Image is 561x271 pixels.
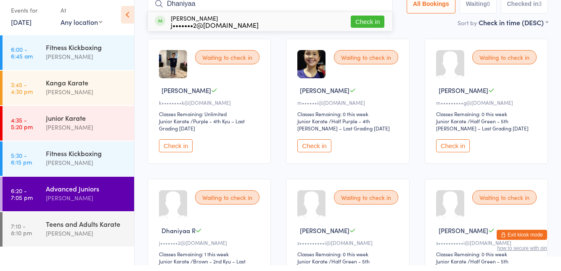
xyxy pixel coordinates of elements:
div: At [61,9,102,23]
a: 7:10 -8:10 pmTeens and Adults Karate[PERSON_NAME] [3,218,134,252]
div: Waiting to check in [472,196,537,210]
time: 6:00 - 6:45 am [11,52,33,65]
span: / Purple - 4th Kyu – Last Grading [DATE] [159,123,245,138]
div: Fitness Kickboxing [46,154,127,164]
a: 3:45 -4:30 pmKanga Karate[PERSON_NAME] [3,77,134,111]
div: Teens and Adults Karate [46,225,127,234]
div: Waiting to check in [334,196,398,210]
div: Junior Karate [159,263,189,271]
div: s••••••••••i@[DOMAIN_NAME] [436,245,539,252]
div: [PERSON_NAME] [171,21,259,34]
div: Junior Karate [436,123,466,130]
div: k••••••••k@[DOMAIN_NAME] [159,105,262,112]
div: [PERSON_NAME] [46,199,127,209]
div: Classes Remaining: 0 this week [436,116,539,123]
div: m••••••i@[DOMAIN_NAME] [297,105,400,112]
time: 5:30 - 6:15 pm [11,158,32,171]
div: j•••••••2@[DOMAIN_NAME] [159,245,262,252]
button: Check in [297,145,331,158]
div: Classes Remaining: 0 this week [297,116,400,123]
time: 6:20 - 7:05 pm [11,193,33,207]
div: Junior Karate [297,123,328,130]
span: Dhaniyaa R [161,232,196,241]
div: Waiting to check in [195,56,259,70]
div: [PERSON_NAME] [46,58,127,67]
div: [PERSON_NAME] [46,128,127,138]
img: image1747231386.png [159,56,187,84]
div: [PERSON_NAME] [46,164,127,173]
div: Kanga Karate [46,84,127,93]
div: 6 [487,6,490,13]
div: Classes Remaining: Unlimited [159,116,262,123]
div: Classes Remaining: 0 this week [436,256,539,263]
label: Sort by [458,24,477,33]
button: Exit kiosk mode [497,236,547,246]
time: 4:35 - 5:20 pm [11,122,33,136]
span: / Half Purple - 4th [PERSON_NAME] – Last Grading [DATE] [297,123,390,138]
button: Check in [351,21,384,34]
div: Classes Remaining: 1 this week [159,256,262,263]
div: Check in time (DESC) [479,24,548,33]
div: Waiting to check in [334,56,398,70]
a: 6:00 -6:45 amFitness Kickboxing[PERSON_NAME] [3,41,134,76]
div: Junior Karate [159,123,189,130]
div: Fitness Kickboxing [46,48,127,58]
a: 6:20 -7:05 pmAdvanced Juniors[PERSON_NAME] [3,183,134,217]
button: Check in [436,145,470,158]
div: Classes Remaining: 0 this week [297,256,400,263]
div: Advanced Juniors [46,190,127,199]
div: Events for [11,9,52,23]
div: Junior Karate [436,263,466,271]
div: Junior Karate [46,119,127,128]
a: 4:35 -5:20 pmJunior Karate[PERSON_NAME] [3,112,134,146]
div: [PERSON_NAME] [46,93,127,103]
time: 7:10 - 8:10 pm [11,228,32,242]
div: Junior Karate [297,263,328,271]
div: [PERSON_NAME] [46,234,127,244]
a: 5:30 -6:15 pmFitness Kickboxing[PERSON_NAME] [3,147,134,182]
span: [PERSON_NAME] [300,232,349,241]
span: [PERSON_NAME] [439,232,488,241]
div: j•••••••2@[DOMAIN_NAME] [171,27,259,34]
div: m•••••••••g@[DOMAIN_NAME] [436,105,539,112]
time: 3:45 - 4:30 pm [11,87,33,101]
div: 3 [538,6,542,13]
button: Check in [159,145,193,158]
div: Waiting to check in [195,196,259,210]
a: [DATE] [11,23,32,32]
div: Waiting to check in [472,56,537,70]
button: how to secure with pin [497,251,547,257]
span: / Half Green - 5th [PERSON_NAME] – Last Grading [DATE] [436,123,529,138]
div: s••••••••••i@[DOMAIN_NAME] [297,245,400,252]
span: [PERSON_NAME] [300,92,349,101]
span: [PERSON_NAME] [161,92,211,101]
img: image1739448873.png [297,56,325,84]
div: Any location [61,23,102,32]
span: [PERSON_NAME] [439,92,488,101]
